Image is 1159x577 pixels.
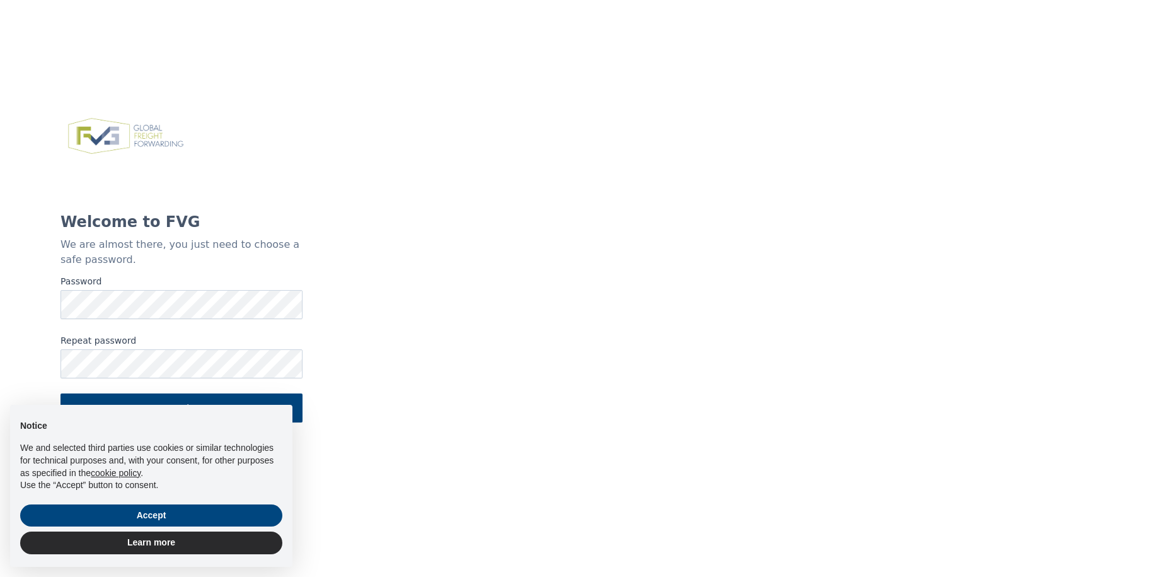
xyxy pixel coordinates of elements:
[20,442,282,479] p: We and selected third parties use cookies or similar technologies for technical purposes and, wit...
[61,334,303,347] label: Repeat password
[20,504,282,527] button: Accept
[61,212,303,232] h1: Welcome to FVG
[20,420,282,433] h2: Notice
[61,275,303,288] label: Password
[20,532,282,554] button: Learn more
[61,237,303,267] p: We are almost there, you just need to choose a safe password.
[20,479,282,492] p: Use the “Accept” button to consent.
[61,393,303,423] button: Log in
[91,468,141,478] a: cookie policy
[61,111,191,161] img: FVG - Global freight forwarding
